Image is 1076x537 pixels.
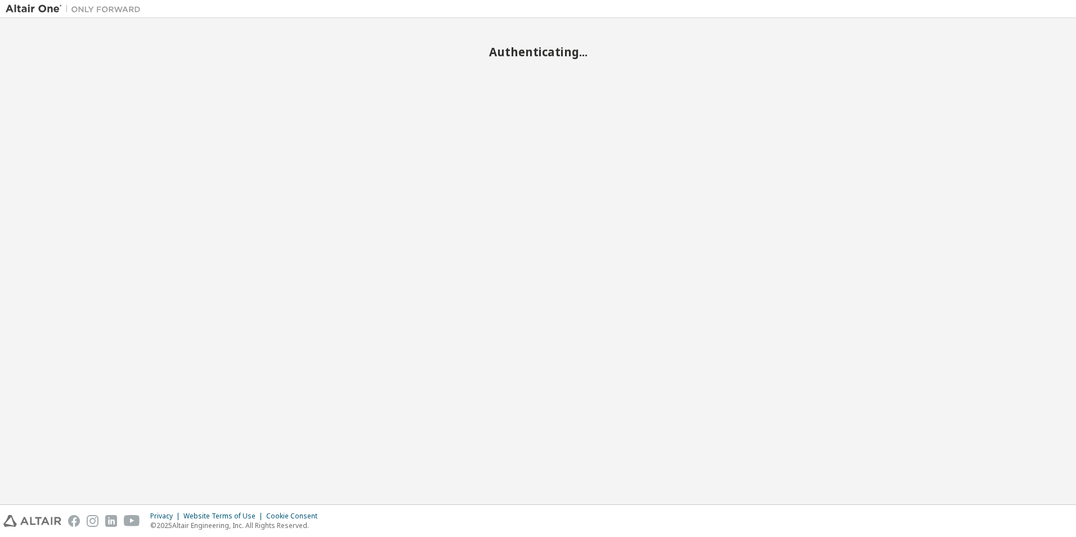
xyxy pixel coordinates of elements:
[105,515,117,527] img: linkedin.svg
[266,512,324,521] div: Cookie Consent
[124,515,140,527] img: youtube.svg
[6,3,146,15] img: Altair One
[87,515,98,527] img: instagram.svg
[183,512,266,521] div: Website Terms of Use
[3,515,61,527] img: altair_logo.svg
[150,521,324,530] p: © 2025 Altair Engineering, Inc. All Rights Reserved.
[68,515,80,527] img: facebook.svg
[6,44,1070,59] h2: Authenticating...
[150,512,183,521] div: Privacy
